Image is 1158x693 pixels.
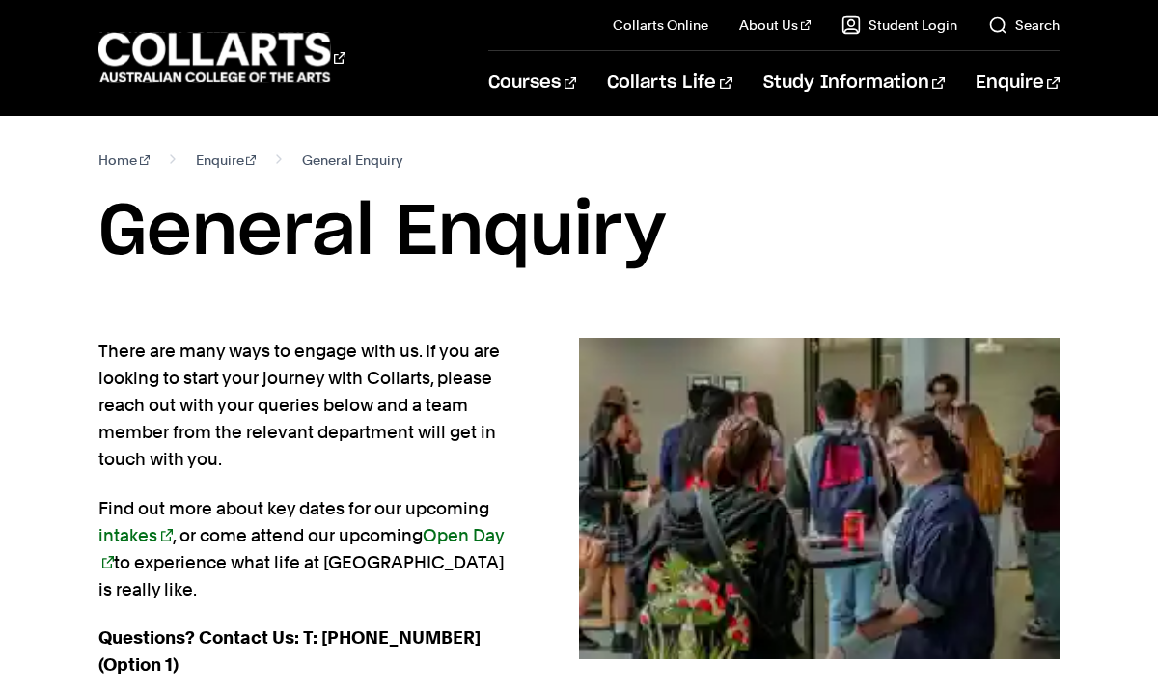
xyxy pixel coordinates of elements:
a: intakes [98,525,173,545]
a: Open Day [98,525,505,572]
strong: Questions? Contact Us: T: [PHONE_NUMBER] (Option 1) [98,627,481,675]
a: Search [988,15,1060,35]
span: General Enquiry [302,147,402,174]
a: Collarts Online [613,15,708,35]
a: Enquire [976,51,1060,115]
div: Go to homepage [98,30,345,85]
h1: General Enquiry [98,189,1060,276]
a: Collarts Life [607,51,731,115]
a: Home [98,147,150,174]
a: Study Information [763,51,945,115]
a: Student Login [841,15,957,35]
a: About Us [739,15,811,35]
a: Enquire [196,147,257,174]
p: There are many ways to engage with us. If you are looking to start your journey with Collarts, pl... [98,338,517,473]
a: Courses [488,51,576,115]
p: Find out more about key dates for our upcoming , or come attend our upcoming to experience what l... [98,495,517,603]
